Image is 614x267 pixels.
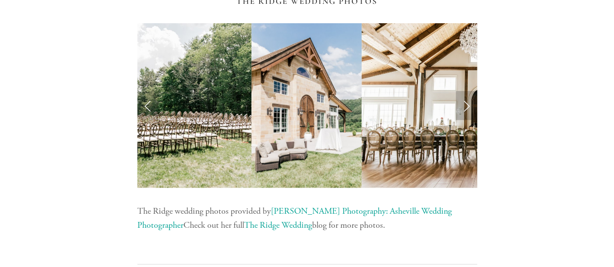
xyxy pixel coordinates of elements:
a: [PERSON_NAME] Photography: Asheville Wedding Photographer [137,205,454,231]
img: Morgan Post Favorites-0015.jpg [251,23,362,188]
a: Next Slide [456,91,477,120]
a: The Ridge Wedding [244,220,312,231]
a: Previous Slide [137,91,159,120]
img: Morgan Post Favorites-0012.jpg [362,23,609,188]
p: The Ridge wedding photos provided by Check out her full blog for more photos. [137,204,477,233]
